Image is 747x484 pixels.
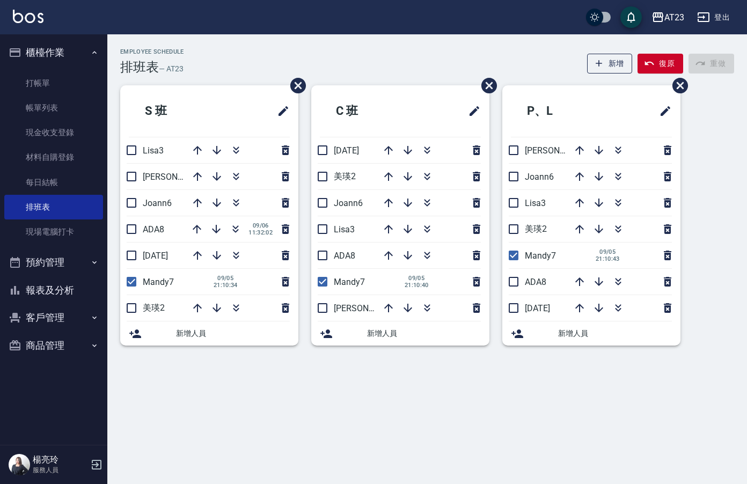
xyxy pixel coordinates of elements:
span: ADA8 [525,277,546,287]
button: 新增 [587,54,633,74]
button: 客戶管理 [4,304,103,332]
button: 報表及分析 [4,276,103,304]
h3: 排班表 [120,60,159,75]
a: 打帳單 [4,71,103,96]
h6: — AT23 [159,63,184,75]
h2: C 班 [320,92,418,130]
a: 排班表 [4,195,103,219]
button: 登出 [693,8,734,27]
span: [PERSON_NAME]19 [334,303,408,313]
span: 美瑛2 [525,224,547,234]
h2: S 班 [129,92,226,130]
span: Mandy7 [334,277,365,287]
button: save [620,6,642,28]
span: 修改班表的標題 [270,98,290,124]
h2: Employee Schedule [120,48,184,55]
span: ADA8 [334,251,355,261]
span: 修改班表的標題 [653,98,672,124]
img: Logo [13,10,43,23]
span: Joann6 [525,172,554,182]
span: 美瑛2 [334,171,356,181]
div: AT23 [664,11,684,24]
span: 刪除班表 [473,70,499,101]
span: Lisa3 [525,198,546,208]
button: 櫃檯作業 [4,39,103,67]
span: [DATE] [143,251,168,261]
span: Mandy7 [525,251,556,261]
span: [DATE] [525,303,550,313]
span: 21:10:40 [405,282,429,289]
a: 每日結帳 [4,170,103,195]
span: 11:32:02 [248,229,273,236]
span: [PERSON_NAME]19 [143,172,217,182]
span: 09/05 [596,248,620,255]
span: 修改班表的標題 [462,98,481,124]
span: Joann6 [334,198,363,208]
div: 新增人員 [311,321,489,346]
button: 復原 [638,54,683,74]
div: 新增人員 [502,321,680,346]
span: 新增人員 [176,328,290,339]
span: 21:10:43 [596,255,620,262]
span: 美瑛2 [143,303,165,313]
button: AT23 [647,6,689,28]
span: [PERSON_NAME]19 [525,145,599,156]
a: 帳單列表 [4,96,103,120]
span: 09/05 [405,275,429,282]
img: Person [9,454,30,475]
span: 09/05 [214,275,238,282]
span: Lisa3 [334,224,355,234]
a: 材料自購登錄 [4,145,103,170]
h2: P、L [511,92,611,130]
div: 新增人員 [120,321,298,346]
span: Joann6 [143,198,172,208]
a: 現金收支登錄 [4,120,103,145]
a: 現場電腦打卡 [4,219,103,244]
span: 刪除班表 [282,70,307,101]
span: 21:10:34 [214,282,238,289]
span: Lisa3 [143,145,164,156]
h5: 楊亮玲 [33,454,87,465]
span: ADA8 [143,224,164,234]
span: Mandy7 [143,277,174,287]
span: 刪除班表 [664,70,690,101]
span: 09/06 [248,222,273,229]
p: 服務人員 [33,465,87,475]
button: 商品管理 [4,332,103,360]
span: [DATE] [334,145,359,156]
span: 新增人員 [367,328,481,339]
span: 新增人員 [558,328,672,339]
button: 預約管理 [4,248,103,276]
